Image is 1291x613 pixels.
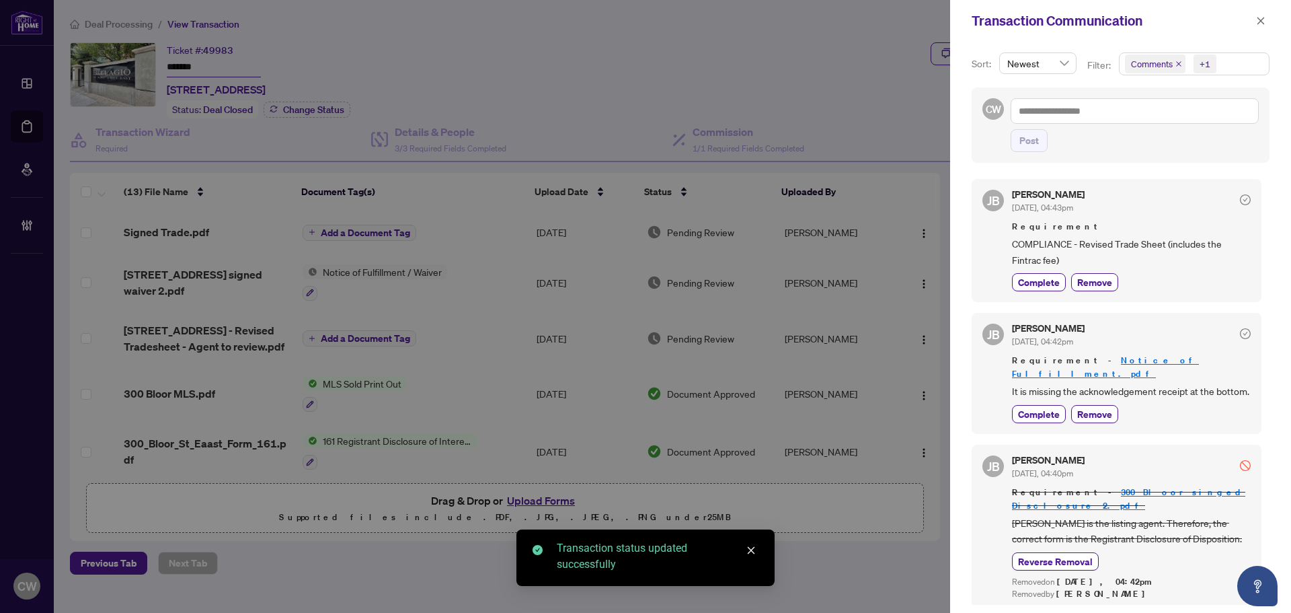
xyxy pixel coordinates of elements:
a: 300 Bloor singed Disclosure 2.pdf [1012,486,1245,511]
span: close [1256,16,1265,26]
span: CW [985,102,1001,117]
span: close [1175,61,1182,67]
div: +1 [1200,57,1210,71]
h5: [PERSON_NAME] [1012,324,1085,333]
button: Complete [1012,273,1066,291]
span: JB [987,325,1000,344]
span: [DATE], 04:42pm [1057,576,1154,587]
span: Newest [1007,53,1068,73]
span: [PERSON_NAME] is the listing agent. Therefore, the correct form is the Registrant Disclosure of D... [1012,515,1251,547]
button: Post [1011,129,1048,152]
div: Removed on [1012,576,1251,589]
span: [DATE], 04:43pm [1012,203,1073,213]
p: Sort: [972,57,994,71]
span: [PERSON_NAME] [1056,588,1152,600]
span: COMPLIANCE - Revised Trade Sheet (includes the Fintrac fee) [1012,236,1251,268]
div: Transaction Communication [972,11,1252,31]
span: Comments [1125,55,1185,73]
span: Remove [1077,407,1112,421]
span: JB [987,191,1000,210]
span: close [746,546,756,555]
span: [DATE], 04:40pm [1012,468,1073,478]
span: Requirement - [1012,486,1251,513]
span: Remove [1077,275,1112,289]
div: Removed by [1012,588,1251,601]
span: Requirement [1012,220,1251,233]
span: Requirement - [1012,354,1251,381]
span: Reverse Removal [1018,554,1093,569]
p: Filter: [1087,58,1113,73]
a: Close [744,543,758,558]
span: [DATE], 04:42pm [1012,336,1073,347]
span: check-circle [533,545,543,555]
span: stop [1240,460,1251,471]
span: JB [987,457,1000,476]
button: Reverse Removal [1012,552,1099,571]
div: Transaction status updated successfully [557,540,758,573]
button: Open asap [1237,566,1278,606]
span: Complete [1018,275,1060,289]
button: Remove [1071,273,1118,291]
button: Remove [1071,405,1118,423]
span: It is missing the acknowledgement receipt at the bottom. [1012,384,1251,399]
h5: [PERSON_NAME] [1012,190,1085,199]
button: Complete [1012,405,1066,423]
h5: [PERSON_NAME] [1012,456,1085,465]
span: Comments [1131,57,1173,71]
span: check-circle [1240,194,1251,205]
span: Complete [1018,407,1060,421]
span: check-circle [1240,328,1251,339]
